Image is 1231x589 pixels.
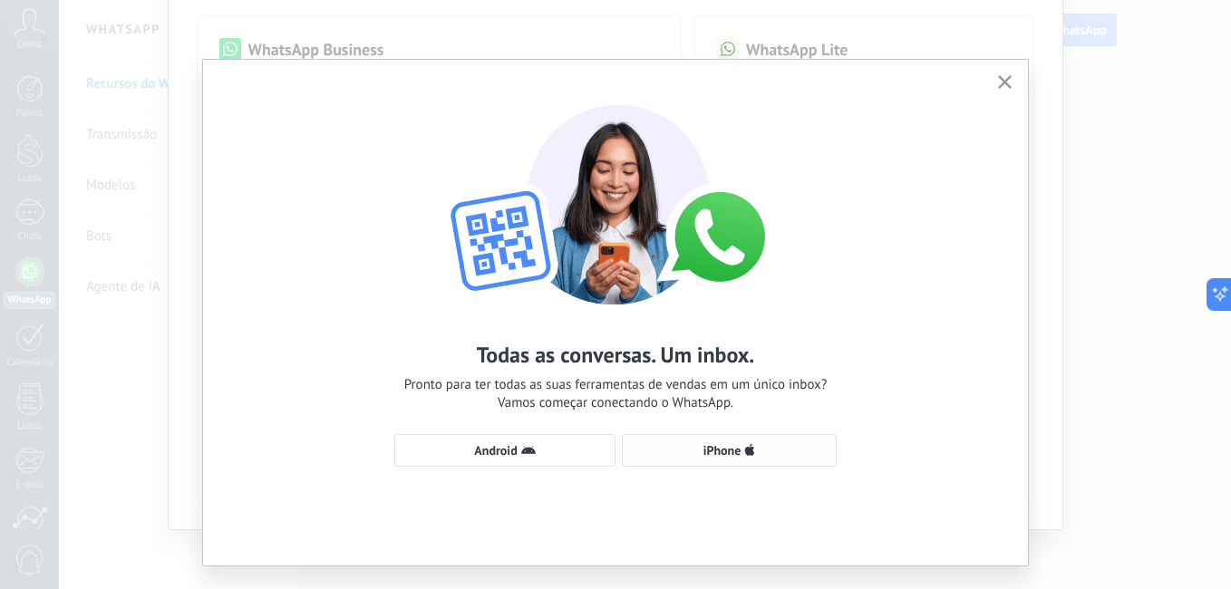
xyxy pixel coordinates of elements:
[416,87,815,304] img: wa-lite-select-device.png
[703,444,742,457] span: iPhone
[474,444,517,457] span: Android
[622,434,837,467] button: iPhone
[477,341,755,369] h2: Todas as conversas. Um inbox.
[394,434,615,467] button: Android
[404,376,828,412] span: Pronto para ter todas as suas ferramentas de vendas em um único inbox? Vamos começar conectando o...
